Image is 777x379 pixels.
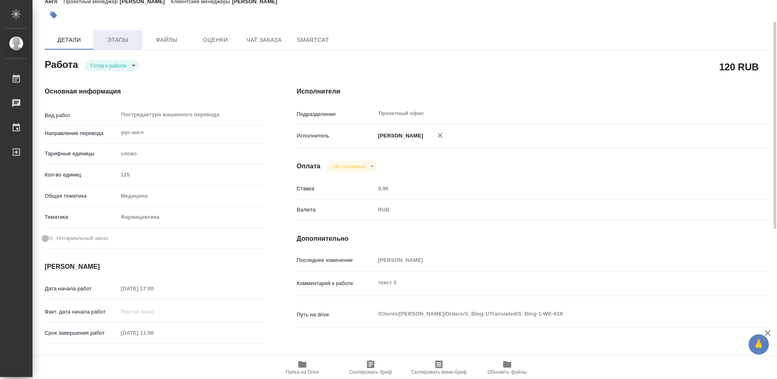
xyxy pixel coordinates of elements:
[375,183,729,194] input: Пустое поле
[45,111,118,120] p: Вид работ
[331,163,367,170] button: Не оплачена
[118,306,189,318] input: Пустое поле
[118,189,264,203] div: Медицина
[118,327,189,339] input: Пустое поле
[473,356,541,379] button: Обновить файлы
[375,307,729,321] textarea: /Clients/[PERSON_NAME]/Orders/S_BIng-1/Translated/S_BIng-1-WK-019
[245,35,284,45] span: Чат заказа
[118,283,189,294] input: Пустое поле
[45,129,118,137] p: Направление перевода
[88,62,129,69] button: Готов к работе
[752,336,766,353] span: 🙏
[293,35,332,45] span: SmartCat
[349,369,392,375] span: Скопировать бриф
[297,185,375,193] p: Ставка
[297,311,375,319] p: Путь на drive
[488,369,527,375] span: Обновить файлы
[375,132,423,140] p: [PERSON_NAME]
[45,329,118,337] p: Срок завершения работ
[297,206,375,214] p: Валюта
[45,57,78,71] h2: Работа
[45,87,264,96] h4: Основная информация
[431,126,449,144] button: Удалить исполнителя
[327,161,377,172] div: Готов к работе
[336,356,405,379] button: Скопировать бриф
[375,254,729,266] input: Пустое поле
[405,356,473,379] button: Скопировать мини-бриф
[45,150,118,158] p: Тарифные единицы
[45,171,118,179] p: Кол-во единиц
[268,356,336,379] button: Папка на Drive
[147,35,186,45] span: Файлы
[375,203,729,217] div: RUB
[56,234,108,242] span: Нотариальный заказ
[297,132,375,140] p: Исполнитель
[118,147,264,161] div: слово
[297,256,375,264] p: Последнее изменение
[196,35,235,45] span: Оценки
[719,60,759,74] h2: 120 RUB
[45,6,63,24] button: Добавить тэг
[297,87,768,96] h4: Исполнители
[118,210,264,224] div: Фармацевтика
[45,262,264,272] h4: [PERSON_NAME]
[375,276,729,290] textarea: текст 3
[411,369,467,375] span: Скопировать мини-бриф
[84,60,139,71] div: Готов к работе
[297,279,375,288] p: Комментарий к работе
[286,369,319,375] span: Папка на Drive
[45,285,118,293] p: Дата начала работ
[45,308,118,316] p: Факт. дата начала работ
[50,35,89,45] span: Детали
[45,192,118,200] p: Общая тематика
[297,110,375,118] p: Подразделение
[98,35,137,45] span: Этапы
[118,169,264,181] input: Пустое поле
[297,234,768,244] h4: Дополнительно
[297,161,321,171] h4: Оплата
[749,334,769,355] button: 🙏
[45,213,118,221] p: Тематика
